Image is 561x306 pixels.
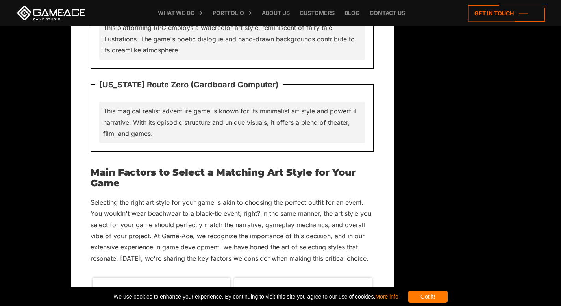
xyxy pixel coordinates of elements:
[95,74,283,96] p: [US_STATE] Route Zero (Cardboard Computer)
[103,106,361,139] p: This magical realist adventure game is known for its minimalist art style and powerful narrative....
[113,291,398,303] span: We use cookies to enhance your experience. By continuing to visit this site you agree to our use ...
[408,291,448,303] div: Got it!
[91,197,374,264] p: Selecting the right art style for your game is akin to choosing the perfect outfit for an event. ...
[468,5,545,22] a: Get in touch
[91,167,374,188] h2: Main Factors to Select a Matching Art Style for Your Game
[103,22,361,56] p: This platforming RPG employs a watercolor art style, reminiscent of fairy tale illustrations. The...
[375,293,398,300] a: More info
